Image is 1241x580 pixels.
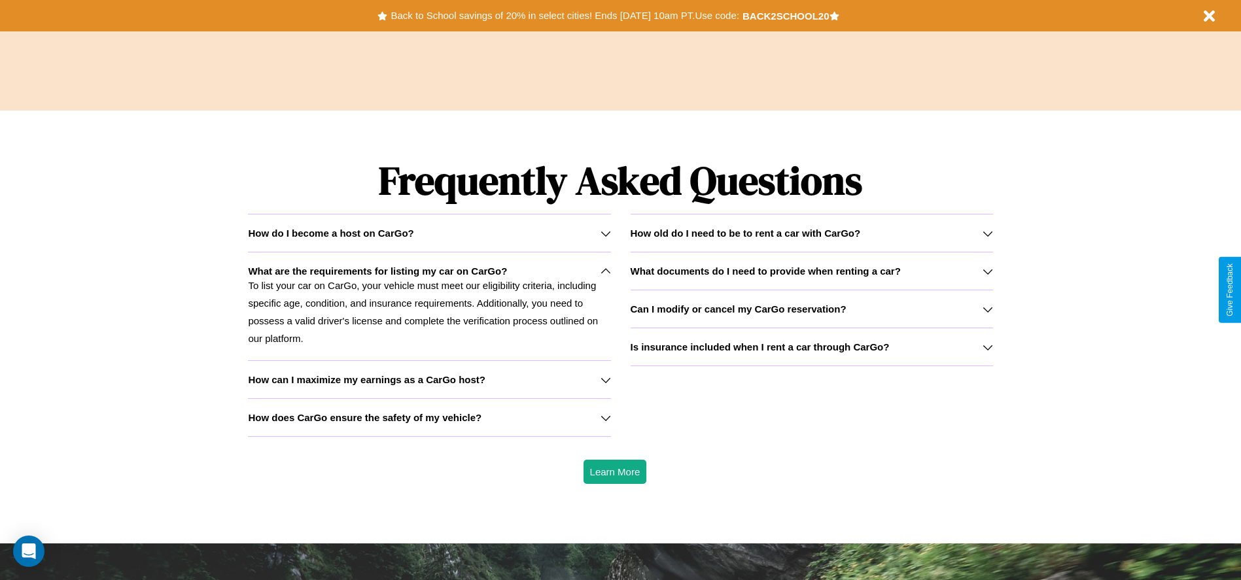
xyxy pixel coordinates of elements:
[248,147,992,214] h1: Frequently Asked Questions
[631,303,847,315] h3: Can I modify or cancel my CarGo reservation?
[248,412,481,423] h3: How does CarGo ensure the safety of my vehicle?
[631,265,901,277] h3: What documents do I need to provide when renting a car?
[248,277,610,347] p: To list your car on CarGo, your vehicle must meet our eligibility criteria, including specific ag...
[1225,264,1234,316] div: Give Feedback
[631,228,861,239] h3: How old do I need to be to rent a car with CarGo?
[387,7,742,25] button: Back to School savings of 20% in select cities! Ends [DATE] 10am PT.Use code:
[248,374,485,385] h3: How can I maximize my earnings as a CarGo host?
[743,10,830,22] b: BACK2SCHOOL20
[13,536,44,567] div: Open Intercom Messenger
[584,460,647,484] button: Learn More
[248,228,413,239] h3: How do I become a host on CarGo?
[248,265,507,277] h3: What are the requirements for listing my car on CarGo?
[631,341,890,352] h3: Is insurance included when I rent a car through CarGo?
